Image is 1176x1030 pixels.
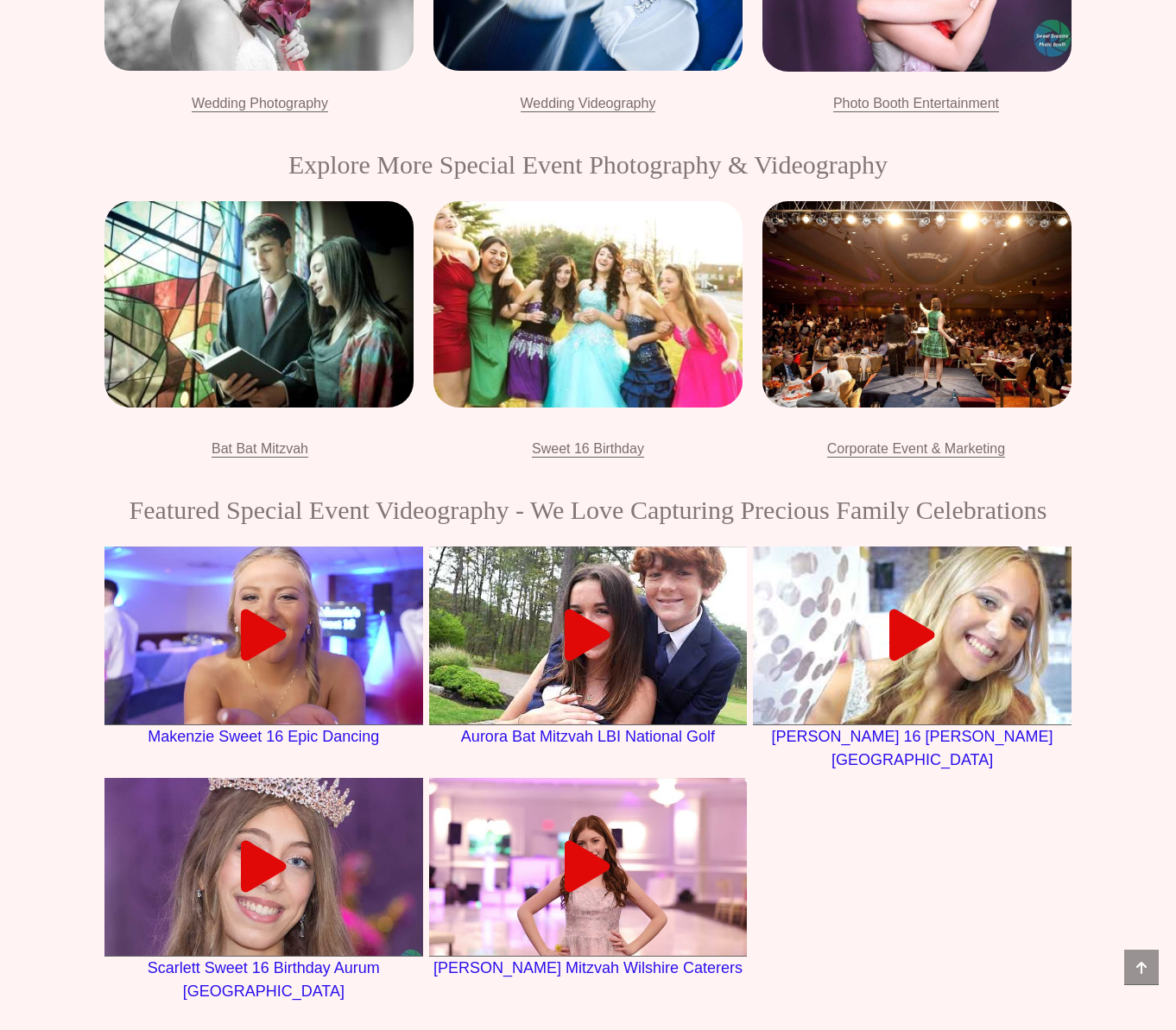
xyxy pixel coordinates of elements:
[212,438,308,458] a: Bat Bat Mitzvah
[762,201,1072,408] a: best corporate event photography videography nj nyc
[827,438,1005,458] a: Corporate Event & Marketing
[104,201,414,408] a: Bar Bat Mitzvah photography videography NJ
[433,201,743,408] a: Sweet 16 birthday photography videography NJ
[521,96,656,111] span: Wedding Videography
[192,96,328,111] span: Wedding Photography
[833,92,999,112] a: Photo Booth Entertainment
[827,441,1005,456] span: Corporate Event & Marketing
[192,92,328,112] a: Wedding Photography
[130,496,1047,524] span: Featured Special Event Videography - We Love Capturing Precious Family Celebrations
[532,441,644,456] span: Sweet 16 Birthday
[212,441,308,456] span: Bat Bat Mitzvah
[288,150,888,179] span: Explore More Special Event Photography & Videography
[833,96,999,111] span: Photo Booth Entertainment
[532,438,644,458] a: Sweet 16 Birthday
[521,92,656,112] a: Wedding Videography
